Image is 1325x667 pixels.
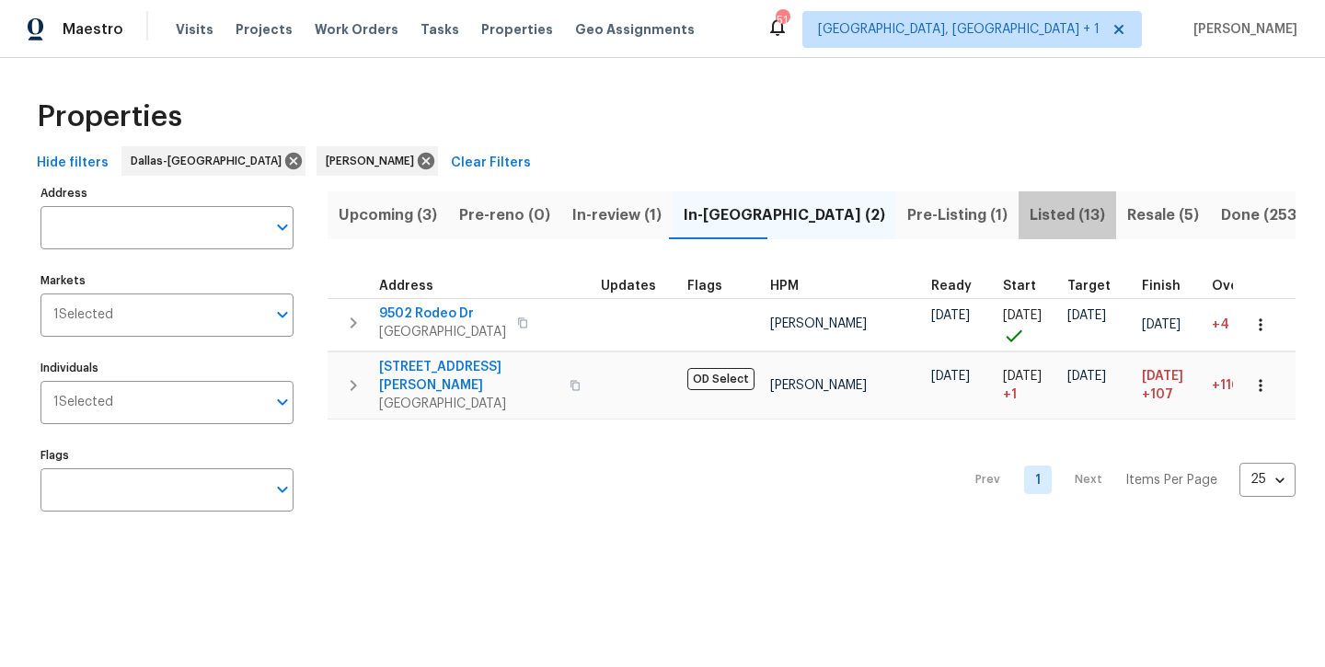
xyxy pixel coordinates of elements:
span: In-review (1) [572,202,662,228]
span: OD Select [687,368,755,390]
label: Markets [40,275,294,286]
span: [DATE] [931,309,970,322]
span: [GEOGRAPHIC_DATA], [GEOGRAPHIC_DATA] + 1 [818,20,1100,39]
div: Dallas-[GEOGRAPHIC_DATA] [121,146,305,176]
span: Projects [236,20,293,39]
td: Project started on time [996,298,1060,351]
span: 1 Selected [53,307,113,323]
span: +107 [1142,385,1173,404]
td: Scheduled to finish 107 day(s) late [1135,351,1204,419]
td: 4 day(s) past target finish date [1204,298,1284,351]
span: Dallas-[GEOGRAPHIC_DATA] [131,152,289,170]
span: In-[GEOGRAPHIC_DATA] (2) [684,202,885,228]
span: [PERSON_NAME] [770,317,867,330]
a: Goto page 1 [1024,466,1052,494]
span: +4 [1212,318,1229,331]
span: +116 [1212,379,1239,392]
span: [PERSON_NAME] [770,379,867,392]
span: + 1 [1003,385,1017,404]
label: Individuals [40,362,294,374]
span: Flags [687,280,722,293]
span: Ready [931,280,972,293]
span: Done (253) [1221,202,1302,228]
span: Resale (5) [1127,202,1199,228]
span: 1 Selected [53,395,113,410]
span: [STREET_ADDRESS][PERSON_NAME] [379,358,559,395]
button: Hide filters [29,146,116,180]
div: Target renovation project end date [1067,280,1127,293]
span: [DATE] [1142,370,1183,383]
button: Open [270,302,295,328]
span: [DATE] [1142,318,1181,331]
span: Work Orders [315,20,398,39]
span: Finish [1142,280,1181,293]
div: [PERSON_NAME] [317,146,438,176]
button: Open [270,477,295,502]
div: Actual renovation start date [1003,280,1053,293]
span: Address [379,280,433,293]
span: [DATE] [1067,370,1106,383]
span: [DATE] [1067,309,1106,322]
span: 9502 Rodeo Dr [379,305,506,323]
p: Items Per Page [1125,471,1217,489]
td: Project started 1 days late [996,351,1060,419]
label: Address [40,188,294,199]
nav: Pagination Navigation [958,431,1296,530]
span: Updates [601,280,656,293]
button: Open [270,389,295,415]
div: Earliest renovation start date (first business day after COE or Checkout) [931,280,988,293]
div: Days past target finish date [1212,280,1276,293]
div: 25 [1239,455,1296,503]
span: Listed (13) [1030,202,1105,228]
span: Start [1003,280,1036,293]
span: Pre-Listing (1) [907,202,1008,228]
span: Geo Assignments [575,20,695,39]
span: Clear Filters [451,152,531,175]
div: 51 [776,11,789,29]
span: Upcoming (3) [339,202,437,228]
div: Projected renovation finish date [1142,280,1197,293]
span: [DATE] [1003,370,1042,383]
span: Pre-reno (0) [459,202,550,228]
span: [DATE] [931,370,970,383]
span: Properties [481,20,553,39]
span: Maestro [63,20,123,39]
span: HPM [770,280,799,293]
span: [PERSON_NAME] [326,152,421,170]
span: [PERSON_NAME] [1186,20,1297,39]
button: Open [270,214,295,240]
span: Overall [1212,280,1260,293]
span: Properties [37,108,182,126]
label: Flags [40,450,294,461]
td: 116 day(s) past target finish date [1204,351,1284,419]
span: [GEOGRAPHIC_DATA] [379,323,506,341]
button: Clear Filters [444,146,538,180]
span: Target [1067,280,1111,293]
span: Hide filters [37,152,109,175]
span: [DATE] [1003,309,1042,322]
span: Tasks [421,23,459,36]
span: [GEOGRAPHIC_DATA] [379,395,559,413]
span: Visits [176,20,213,39]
